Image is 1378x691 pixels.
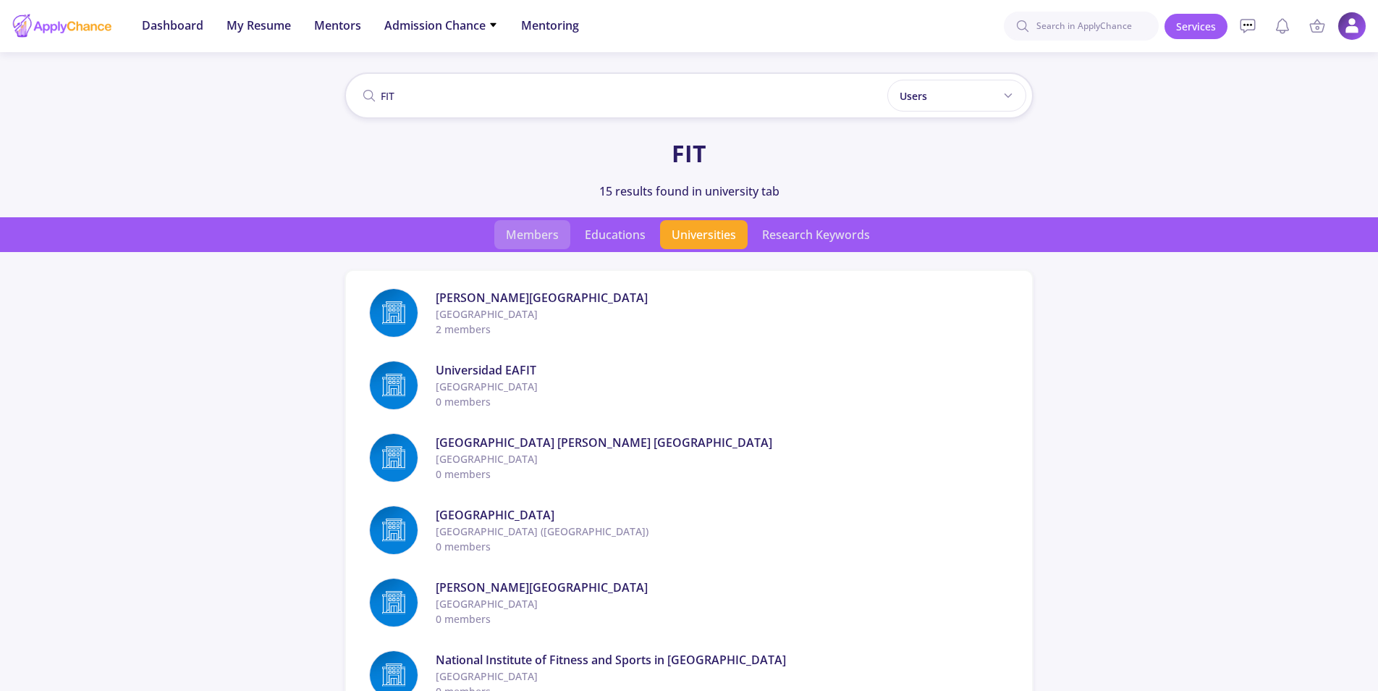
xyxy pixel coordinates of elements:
[1164,14,1227,39] a: Services
[436,289,1009,306] span: [PERSON_NAME][GEOGRAPHIC_DATA]
[436,611,1009,627] span: 0 members
[358,500,1020,561] a: [GEOGRAPHIC_DATA][GEOGRAPHIC_DATA] ([GEOGRAPHIC_DATA])0 members
[344,72,1033,119] input: Search in ApplyChance...
[1004,12,1159,41] input: Search in ApplyChance
[521,17,579,34] span: Mentoring
[358,427,1020,488] a: [GEOGRAPHIC_DATA] [PERSON_NAME] [GEOGRAPHIC_DATA][GEOGRAPHIC_DATA]0 members
[142,17,203,34] span: Dashboard
[436,579,1009,596] span: [PERSON_NAME][GEOGRAPHIC_DATA]
[436,322,1009,337] span: 2 members
[227,17,291,34] span: My Resume
[436,306,1009,322] span: [GEOGRAPHIC_DATA]
[900,88,927,104] span: Users
[358,282,1020,343] a: [PERSON_NAME][GEOGRAPHIC_DATA][GEOGRAPHIC_DATA]2 members
[494,220,570,249] span: Members
[436,394,1009,409] span: 0 members
[436,524,1009,539] span: [GEOGRAPHIC_DATA] ([GEOGRAPHIC_DATA])
[314,17,361,34] span: Mentors
[436,651,1009,669] span: National Institute of Fitness and Sports in [GEOGRAPHIC_DATA]
[436,434,1009,451] span: [GEOGRAPHIC_DATA] [PERSON_NAME] [GEOGRAPHIC_DATA]
[436,539,1009,554] span: 0 members
[436,361,1009,379] span: Universidad EAFIT
[436,506,1009,524] span: [GEOGRAPHIC_DATA]
[384,17,498,34] span: Admission Chance
[436,669,1009,684] span: [GEOGRAPHIC_DATA]
[358,355,1020,416] a: Universidad EAFIT[GEOGRAPHIC_DATA]0 members
[751,220,882,249] span: Research Keywords
[660,220,748,249] span: Universities
[436,379,1009,394] span: [GEOGRAPHIC_DATA]
[436,451,1009,466] span: [GEOGRAPHIC_DATA]
[436,466,1009,482] span: 0 members
[573,220,657,249] span: Educations
[358,572,1020,633] a: [PERSON_NAME][GEOGRAPHIC_DATA][GEOGRAPHIC_DATA]0 members
[436,596,1009,611] span: [GEOGRAPHIC_DATA]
